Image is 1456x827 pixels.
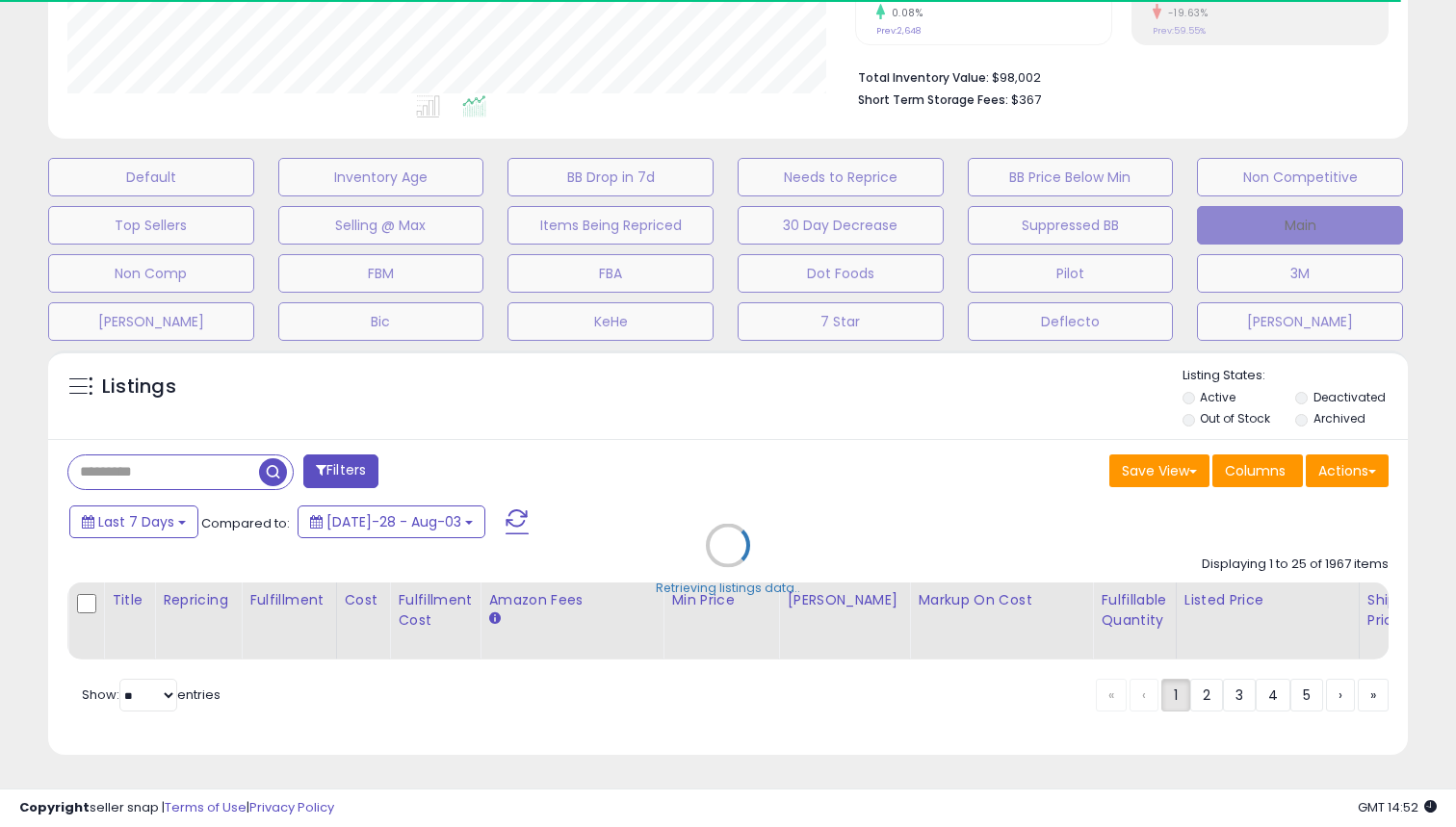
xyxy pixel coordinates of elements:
div: Retrieving listings data.. [656,579,800,596]
button: FBA [507,254,714,293]
button: 30 Day Decrease [738,206,944,245]
button: 7 Star [738,302,944,341]
button: [PERSON_NAME] [1197,302,1403,341]
button: KeHe [507,302,714,341]
button: [PERSON_NAME] [48,302,254,341]
button: Suppressed BB [968,206,1174,245]
small: Prev: 59.55% [1153,25,1206,37]
button: BB Drop in 7d [507,158,714,196]
button: Deflecto [968,302,1174,341]
button: Dot Foods [738,254,944,293]
button: BB Price Below Min [968,158,1174,196]
small: 0.08% [885,6,923,20]
button: Items Being Repriced [507,206,714,245]
span: 2025-08-11 14:52 GMT [1358,798,1437,816]
button: Default [48,158,254,196]
small: -19.63% [1161,6,1209,20]
b: Total Inventory Value: [858,69,989,86]
button: Needs to Reprice [738,158,944,196]
button: Bic [278,302,484,341]
strong: Copyright [19,798,90,816]
button: Pilot [968,254,1174,293]
a: Privacy Policy [249,798,334,816]
a: Terms of Use [165,798,247,816]
button: Non Competitive [1197,158,1403,196]
span: $367 [1011,90,1041,109]
button: Non Comp [48,254,254,293]
button: Inventory Age [278,158,484,196]
small: Prev: 2,648 [876,25,921,37]
li: $98,002 [858,65,1374,88]
button: FBM [278,254,484,293]
div: seller snap | | [19,799,334,817]
button: Main [1197,206,1403,245]
button: Top Sellers [48,206,254,245]
button: 3M [1197,254,1403,293]
button: Selling @ Max [278,206,484,245]
b: Short Term Storage Fees: [858,91,1008,108]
